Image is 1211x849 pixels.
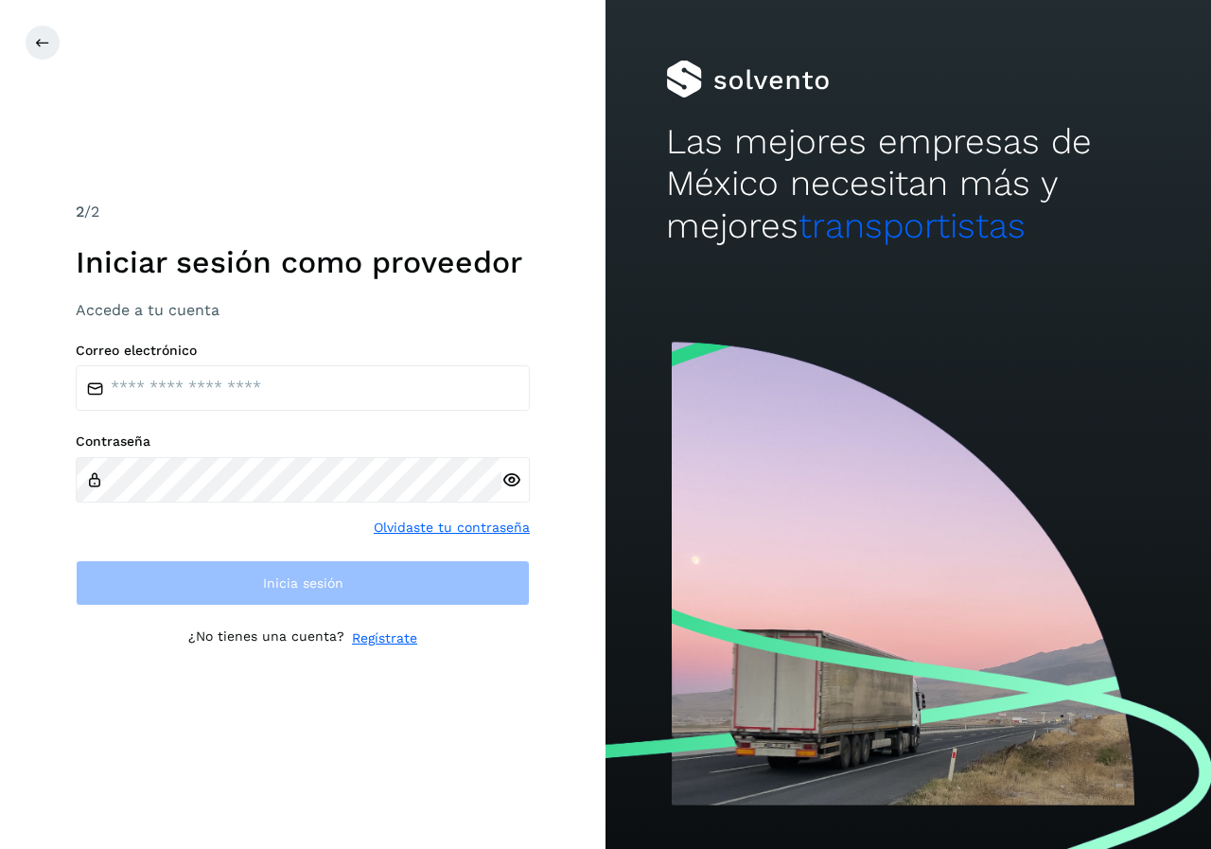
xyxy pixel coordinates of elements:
h3: Accede a tu cuenta [76,301,530,319]
a: Olvidaste tu contraseña [374,518,530,538]
p: ¿No tienes una cuenta? [188,628,344,648]
a: Regístrate [352,628,417,648]
label: Contraseña [76,433,530,450]
span: 2 [76,203,84,221]
h1: Iniciar sesión como proveedor [76,244,530,280]
span: Inicia sesión [263,576,343,590]
div: /2 [76,201,530,223]
h2: Las mejores empresas de México necesitan más y mejores [666,121,1150,247]
button: Inicia sesión [76,560,530,606]
label: Correo electrónico [76,343,530,359]
span: transportistas [799,205,1026,246]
